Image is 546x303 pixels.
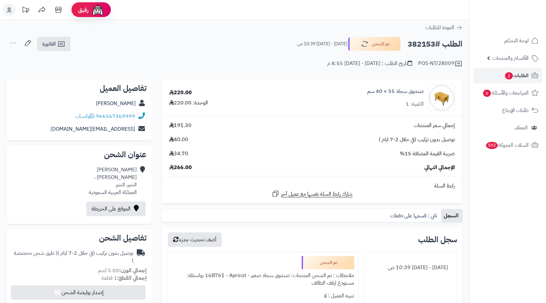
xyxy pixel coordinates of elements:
span: لوحة التحكم [504,36,529,45]
span: طلبات الإرجاع [502,106,529,115]
span: 40.00 [169,136,188,143]
strong: إجمالي القطع: [117,274,147,282]
span: توصيل بدون تركيب (في خلال 2-7 ايام ) [379,136,455,143]
div: الوحدة: 220.00 [169,99,208,107]
div: 220.00 [169,89,192,97]
button: تم الشحن [348,37,401,51]
span: الأقسام والمنتجات [493,54,529,63]
span: 34.70 [169,150,188,158]
div: الكمية: 1 [406,100,424,108]
a: شارك رابط السلة نفسها مع عميل آخر [272,190,353,198]
img: 1696086000-234532463456-90x90.jpg [429,85,455,111]
a: صندوق سجاد 55 × 40 سم [367,88,424,95]
a: لوحة التحكم [473,33,542,49]
h3: سجل الطلب [418,236,457,244]
a: العودة للطلبات [425,24,462,32]
div: [PERSON_NAME] [PERSON_NAME] ، الخبر، الخبر المملكة العربية السعودية [89,166,137,196]
a: الموقع على الخريطة [86,202,146,216]
h2: عنوان الشحن [12,151,147,159]
a: العملاء [473,120,542,136]
div: تنبيه العميل : لا [171,290,354,302]
small: 5.00 كجم [98,267,147,274]
a: [EMAIL_ADDRESS][DOMAIN_NAME] [51,125,135,133]
span: الطلبات [504,71,529,80]
span: العملاء [515,123,528,132]
span: المراجعات والأسئلة [482,88,529,97]
span: 266.00 [169,164,192,171]
a: الفاتورة [37,37,71,51]
h2: تفاصيل العميل [12,84,147,92]
h2: تفاصيل الشحن [12,234,147,242]
div: تاريخ الطلب : [DATE] - [DATE] 8:55 م [327,60,412,67]
span: شارك رابط السلة نفسها مع عميل آخر [281,190,353,198]
span: ضريبة القيمة المضافة 15% [400,150,455,158]
strong: إجمالي الوزن: [119,267,147,274]
span: الفاتورة [42,40,56,48]
div: رابط السلة [164,182,460,190]
div: [DATE] - [DATE] 10:39 ص [369,261,453,274]
a: الطلبات2 [473,68,542,83]
span: 191.30 [169,122,192,129]
span: إجمالي سعر المنتجات [414,122,455,129]
a: تحديثات المنصة [17,3,34,18]
a: واتساب [75,112,94,120]
h2: الطلب #382153 [408,37,462,51]
span: العودة للطلبات [425,24,454,32]
a: طلبات الإرجاع [473,102,542,118]
span: ( طرق شحن مخصصة ) [14,249,133,265]
button: أضف تحديث جديد [168,232,222,247]
a: [PERSON_NAME] [96,99,136,107]
img: logo-2.png [501,15,540,29]
a: 966567369999 [96,112,135,120]
a: السلات المتروكة592 [473,137,542,153]
a: المراجعات والأسئلة6 [473,85,542,101]
div: توصيل بدون تركيب (في خلال 2-7 ايام ) [12,249,133,265]
span: الإجمالي النهائي [424,164,455,171]
span: رفيق [78,6,89,14]
span: 592 [486,142,498,149]
div: ملاحظات : تم الشحن المنتجات: صندوق سجاد صغير - 16B761 - Apricot بواسطة: مستودع ارفف الطائف [171,269,354,290]
div: POS-NT/28009 [418,60,462,68]
button: إصدار بوليصة الشحن [11,285,146,300]
small: 1 قطعة [101,274,147,282]
small: [DATE] - [DATE] 10:39 ص [297,41,347,47]
span: 6 [483,90,491,97]
img: ai-face.png [91,3,104,16]
span: 2 [505,72,513,80]
div: تم الشحن [302,256,354,269]
a: تابي : قسمها على دفعات [388,209,441,222]
a: السجل [441,209,462,222]
span: السلات المتروكة [485,141,529,150]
